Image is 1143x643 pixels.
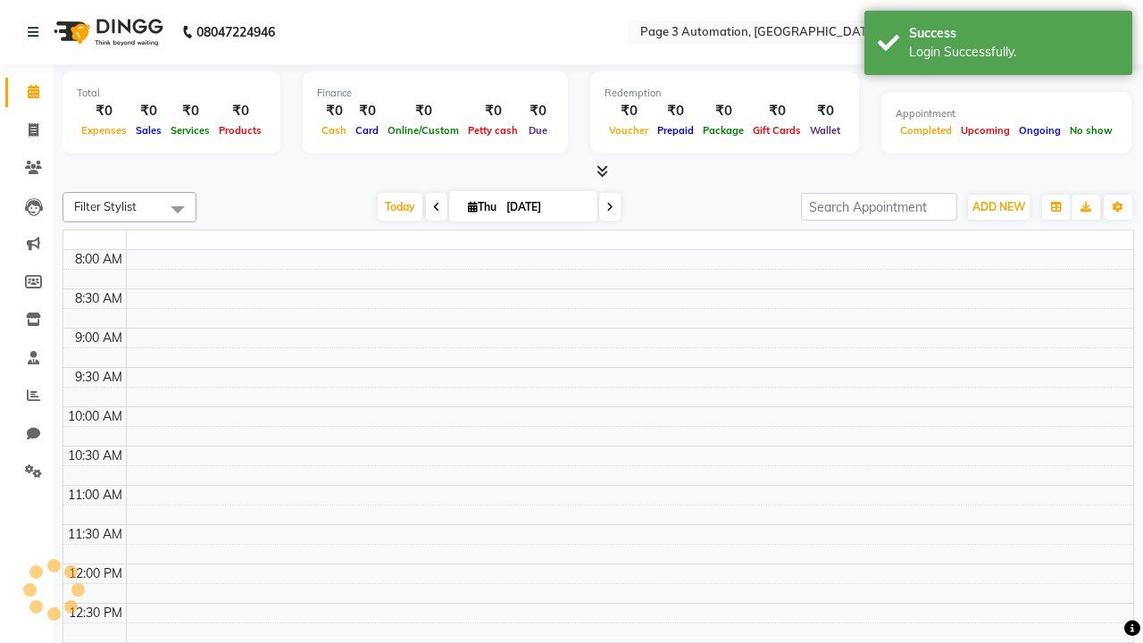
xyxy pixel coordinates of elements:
[524,124,552,137] span: Due
[501,194,590,221] input: 2025-09-04
[77,86,266,101] div: Total
[748,124,805,137] span: Gift Cards
[317,86,554,101] div: Finance
[463,200,501,213] span: Thu
[64,447,126,465] div: 10:30 AM
[351,101,383,121] div: ₹0
[1065,124,1117,137] span: No show
[972,200,1025,213] span: ADD NEW
[605,86,845,101] div: Redemption
[805,101,845,121] div: ₹0
[71,250,126,269] div: 8:00 AM
[698,101,748,121] div: ₹0
[131,124,166,137] span: Sales
[71,329,126,347] div: 9:00 AM
[64,525,126,544] div: 11:30 AM
[74,199,137,213] span: Filter Stylist
[896,124,956,137] span: Completed
[64,486,126,505] div: 11:00 AM
[605,124,653,137] span: Voucher
[166,101,214,121] div: ₹0
[653,124,698,137] span: Prepaid
[46,7,168,57] img: logo
[463,124,522,137] span: Petty cash
[1014,124,1065,137] span: Ongoing
[605,101,653,121] div: ₹0
[65,564,126,583] div: 12:00 PM
[65,604,126,622] div: 12:30 PM
[968,195,1030,220] button: ADD NEW
[698,124,748,137] span: Package
[805,124,845,137] span: Wallet
[378,193,422,221] span: Today
[383,101,463,121] div: ₹0
[131,101,166,121] div: ₹0
[653,101,698,121] div: ₹0
[77,124,131,137] span: Expenses
[909,43,1119,62] div: Login Successfully.
[383,124,463,137] span: Online/Custom
[801,193,957,221] input: Search Appointment
[956,124,1014,137] span: Upcoming
[748,101,805,121] div: ₹0
[463,101,522,121] div: ₹0
[317,101,351,121] div: ₹0
[196,7,275,57] b: 08047224946
[71,289,126,308] div: 8:30 AM
[214,124,266,137] span: Products
[909,24,1119,43] div: Success
[77,101,131,121] div: ₹0
[71,368,126,387] div: 9:30 AM
[896,106,1117,121] div: Appointment
[214,101,266,121] div: ₹0
[317,124,351,137] span: Cash
[522,101,554,121] div: ₹0
[166,124,214,137] span: Services
[64,407,126,426] div: 10:00 AM
[351,124,383,137] span: Card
